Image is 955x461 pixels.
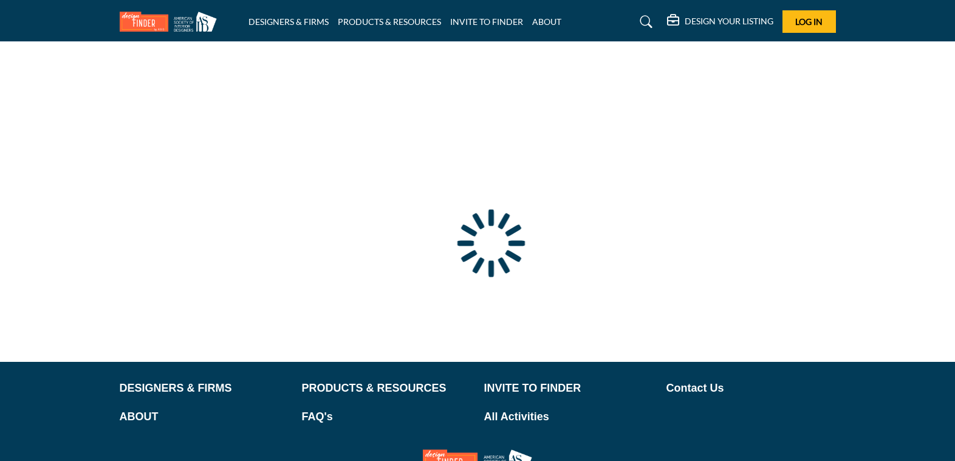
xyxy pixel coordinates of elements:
[795,16,823,27] span: Log In
[532,16,561,27] a: ABOUT
[120,409,289,425] a: ABOUT
[782,10,836,33] button: Log In
[302,380,471,397] a: PRODUCTS & RESOURCES
[302,409,471,425] a: FAQ's
[484,409,654,425] a: All Activities
[685,16,773,27] h5: DESIGN YOUR LISTING
[628,12,660,32] a: Search
[666,380,836,397] a: Contact Us
[484,380,654,397] a: INVITE TO FINDER
[667,15,773,29] div: DESIGN YOUR LISTING
[120,380,289,397] a: DESIGNERS & FIRMS
[338,16,441,27] a: PRODUCTS & RESOURCES
[450,16,523,27] a: INVITE TO FINDER
[248,16,329,27] a: DESIGNERS & FIRMS
[120,12,223,32] img: Site Logo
